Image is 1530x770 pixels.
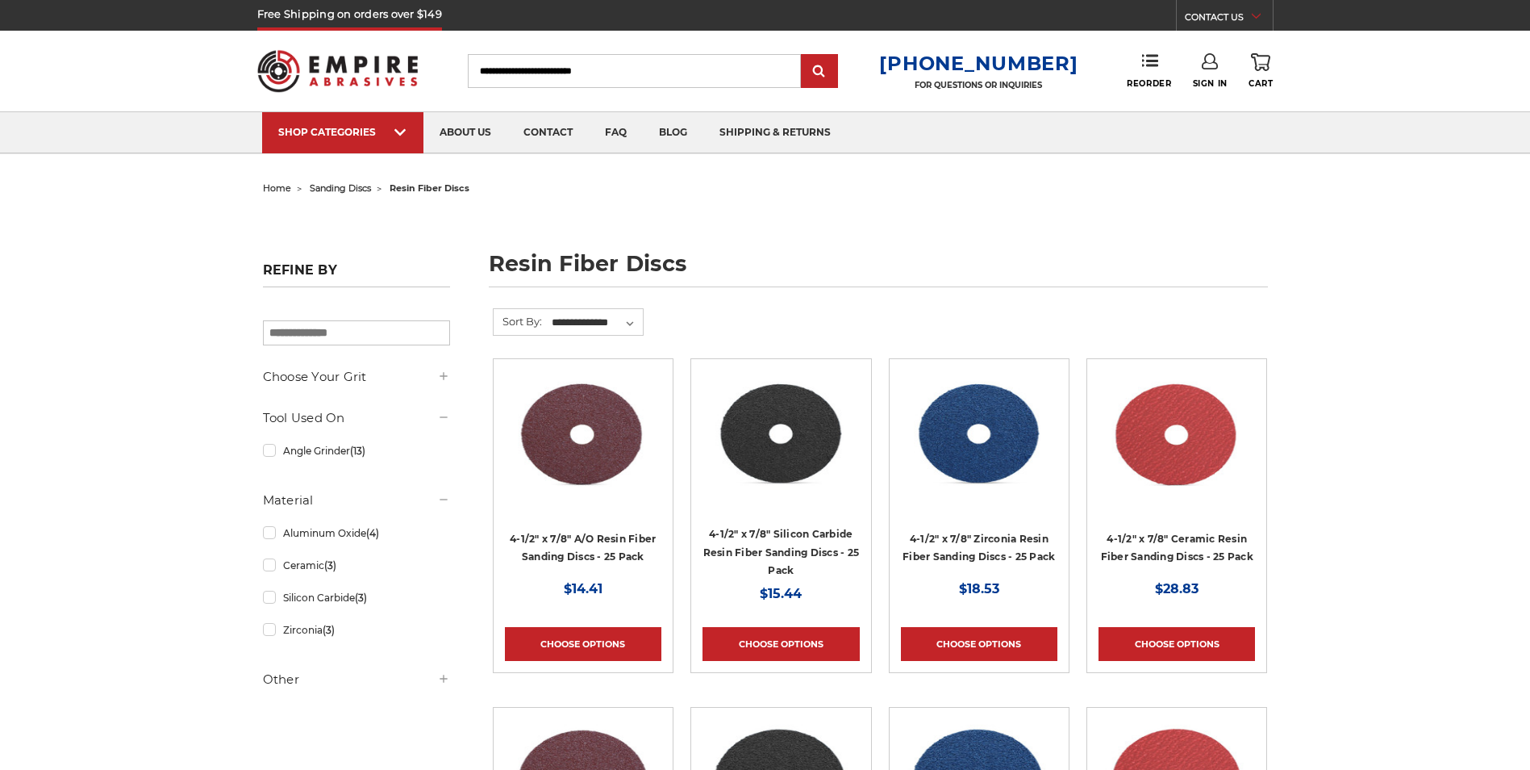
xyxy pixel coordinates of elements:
[323,624,335,636] span: (3)
[263,262,450,287] h5: Refine by
[263,584,450,612] a: Silicon Carbide(3)
[1249,53,1273,89] a: Cart
[549,311,643,335] select: Sort By:
[263,491,450,510] h5: Material
[310,182,371,194] a: sanding discs
[901,370,1057,500] img: 4-1/2" zirc resin fiber disc
[1155,581,1199,596] span: $28.83
[263,551,450,580] a: Ceramic(3)
[1099,370,1255,577] a: 4-1/2" ceramic resin fiber disc
[263,519,450,547] a: Aluminum Oxide(4)
[1127,53,1171,88] a: Reorder
[350,445,365,457] span: (13)
[702,370,859,577] a: 4.5 Inch Silicon Carbide Resin Fiber Discs
[263,182,291,194] a: home
[257,40,419,103] img: Empire Abrasives
[366,527,379,539] span: (4)
[507,112,589,153] a: contact
[643,112,703,153] a: blog
[879,80,1078,90] p: FOR QUESTIONS OR INQUIRIES
[1193,78,1228,89] span: Sign In
[879,52,1078,75] a: [PHONE_NUMBER]
[564,581,602,596] span: $14.41
[702,370,859,500] img: 4.5 Inch Silicon Carbide Resin Fiber Discs
[263,616,450,644] a: Zirconia(3)
[263,670,450,689] h5: Other
[703,112,847,153] a: shipping & returns
[355,592,367,604] span: (3)
[702,627,859,661] a: Choose Options
[489,253,1268,287] h1: resin fiber discs
[1185,8,1273,31] a: CONTACT US
[1099,370,1255,500] img: 4-1/2" ceramic resin fiber disc
[803,56,836,88] input: Submit
[263,437,450,465] a: Angle Grinder(13)
[505,370,661,577] a: 4.5 inch resin fiber disc
[423,112,507,153] a: about us
[324,559,336,571] span: (3)
[263,408,450,428] h5: Tool Used On
[959,581,999,596] span: $18.53
[505,370,661,500] img: 4.5 inch resin fiber disc
[589,112,643,153] a: faq
[505,627,661,661] a: Choose Options
[390,182,469,194] span: resin fiber discs
[1249,78,1273,89] span: Cart
[1099,627,1255,661] a: Choose Options
[278,126,407,138] div: SHOP CATEGORIES
[901,627,1057,661] a: Choose Options
[1127,78,1171,89] span: Reorder
[263,367,450,387] h5: Choose Your Grit
[760,586,802,601] span: $15.44
[494,309,542,333] label: Sort By:
[901,370,1057,577] a: 4-1/2" zirc resin fiber disc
